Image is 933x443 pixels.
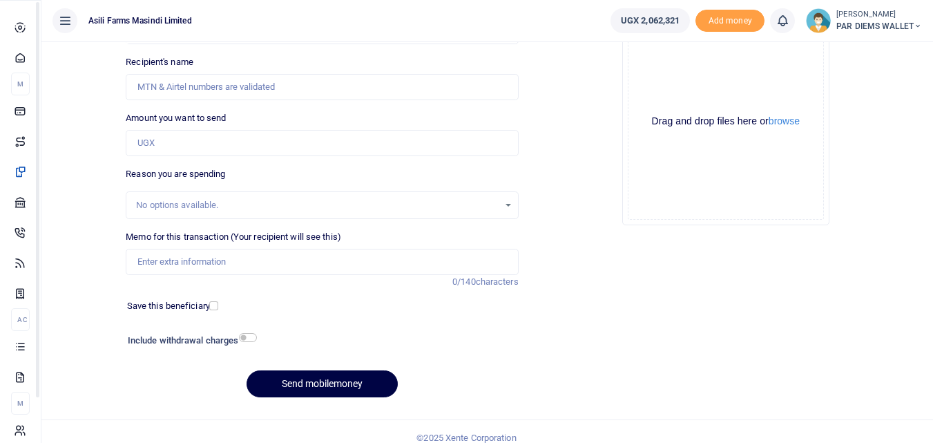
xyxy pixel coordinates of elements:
img: profile-user [806,8,831,33]
li: Toup your wallet [695,10,764,32]
small: [PERSON_NAME] [836,9,922,21]
span: PAR DIEMS WALLET [836,20,922,32]
a: profile-user [PERSON_NAME] PAR DIEMS WALLET [806,8,922,33]
label: Save this beneficiary [127,299,210,313]
li: M [11,73,30,95]
button: Send mobilemoney [247,370,398,397]
h6: Include withdrawal charges [128,335,251,346]
li: Ac [11,308,30,331]
button: browse [769,116,800,126]
input: Enter extra information [126,249,518,275]
input: UGX [126,130,518,156]
a: UGX 2,062,321 [610,8,690,33]
span: Add money [695,10,764,32]
input: MTN & Airtel numbers are validated [126,74,518,100]
li: Wallet ballance [605,8,695,33]
span: 0/140 [452,276,476,287]
label: Amount you want to send [126,111,226,125]
div: Drag and drop files here or [628,115,823,128]
span: Asili Farms Masindi Limited [83,15,198,27]
span: UGX 2,062,321 [621,14,680,28]
label: Memo for this transaction (Your recipient will see this) [126,230,341,244]
label: Recipient's name [126,55,193,69]
li: M [11,392,30,415]
div: File Uploader [622,18,829,225]
label: Reason you are spending [126,167,225,181]
div: No options available. [136,198,498,212]
span: characters [476,276,519,287]
a: Add money [695,15,764,25]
